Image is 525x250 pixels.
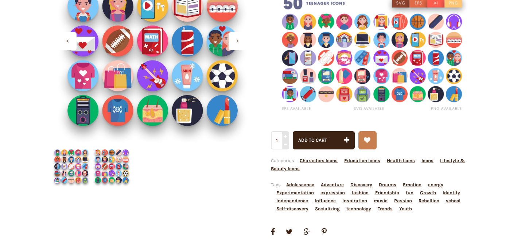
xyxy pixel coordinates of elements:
a: Socializing [315,206,340,211]
a: Influence [315,198,336,203]
a: Friendship [375,190,399,195]
a: Self-discovery [276,206,308,211]
a: fun [406,190,413,195]
a: Education Icons [344,158,380,163]
span: Add to cart [298,137,327,143]
a: Characters Icons [300,158,338,163]
a: Emotion [403,182,421,187]
a: expression [320,190,345,195]
a: technology [346,206,371,211]
a: Passion [394,198,412,203]
a: Trends [378,206,393,211]
a: Discovery [350,182,372,187]
a: Dreams [379,182,396,187]
span: Categories [271,158,465,171]
a: Health Icons [387,158,415,163]
a: school [446,198,460,203]
input: Qty [271,131,288,149]
a: Identity [443,190,460,195]
a: Adolescence [286,182,314,187]
a: music [374,198,388,203]
a: Growth [420,190,436,195]
a: energy [428,182,443,187]
a: Adventure [321,182,344,187]
a: Icons [421,158,433,163]
span: Tags [271,182,460,211]
a: Inspiration [342,198,367,203]
a: Rebellion [419,198,439,203]
a: Youth [399,206,412,211]
a: Experimentation [276,190,314,195]
a: fashion [351,190,369,195]
a: Independence [276,198,308,203]
button: Add to cart [293,131,355,149]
